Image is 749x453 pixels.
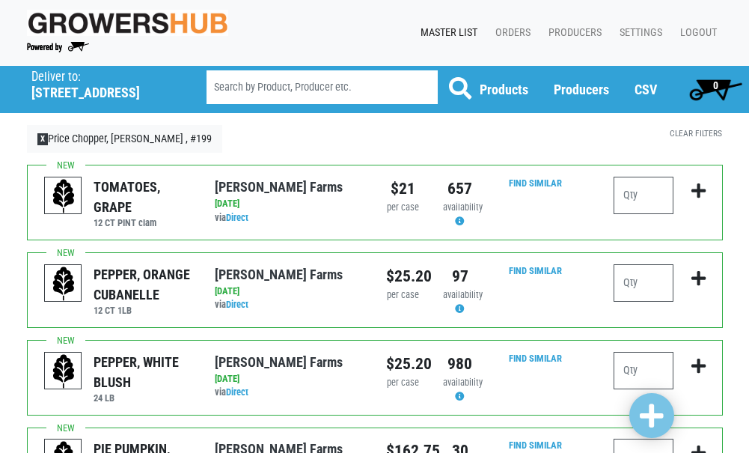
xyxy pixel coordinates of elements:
div: TOMATOES, GRAPE [94,177,192,217]
div: 980 [443,352,477,376]
a: CSV [635,82,657,97]
div: via [215,298,363,312]
a: Logout [668,19,723,47]
div: per case [386,376,421,390]
a: Producers [536,19,608,47]
h6: 12 CT PINT clam [94,217,192,228]
img: Powered by Big Wheelbarrow [27,42,89,52]
a: Master List [409,19,483,47]
div: PEPPER, ORANGE CUBANELLE [94,264,192,305]
a: Direct [226,299,248,310]
span: X [37,133,49,145]
span: 0 [713,79,718,91]
input: Search by Product, Producer etc. [207,70,438,104]
a: [PERSON_NAME] Farms [215,179,343,195]
h5: [STREET_ADDRESS] [31,85,168,101]
h6: 24 LB [94,392,192,404]
span: availability [443,201,483,213]
a: Find Similar [509,265,562,276]
h6: 12 CT 1LB [94,305,192,316]
div: PEPPER, WHITE BLUSH [94,352,192,392]
span: Price Chopper, Cicero , #199 (5701 Cir Dr E, Cicero, NY 13039, USA) [31,66,180,101]
span: availability [443,377,483,388]
div: 657 [443,177,477,201]
p: Deliver to: [31,70,168,85]
div: $21 [386,177,421,201]
div: $25.20 [386,264,421,288]
div: [DATE] [215,197,363,211]
a: 0 [682,74,749,104]
img: placeholder-variety-43d6402dacf2d531de610a020419775a.svg [45,353,82,390]
div: $25.20 [386,352,421,376]
div: [DATE] [215,372,363,386]
a: Orders [483,19,536,47]
img: placeholder-variety-43d6402dacf2d531de610a020419775a.svg [45,265,82,302]
div: 97 [443,264,477,288]
a: Find Similar [509,440,562,451]
input: Qty [614,177,673,214]
span: availability [443,289,483,300]
img: placeholder-variety-43d6402dacf2d531de610a020419775a.svg [45,177,82,215]
a: [PERSON_NAME] Farms [215,354,343,370]
div: via [215,386,363,400]
img: original-fc7597fdc6adbb9d0e2ae620e786d1a2.jpg [27,10,228,36]
a: Producers [554,82,609,97]
a: Clear Filters [670,128,722,139]
a: Settings [608,19,668,47]
input: Qty [614,352,673,389]
input: Qty [614,264,673,302]
a: Products [480,82,528,97]
a: Direct [226,386,248,398]
a: [PERSON_NAME] Farms [215,267,343,282]
a: Direct [226,212,248,223]
div: via [215,211,363,225]
div: per case [386,288,421,302]
a: Find Similar [509,353,562,364]
a: XPrice Chopper, [PERSON_NAME] , #199 [27,125,223,153]
a: Find Similar [509,177,562,189]
div: [DATE] [215,285,363,299]
div: per case [386,201,421,215]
